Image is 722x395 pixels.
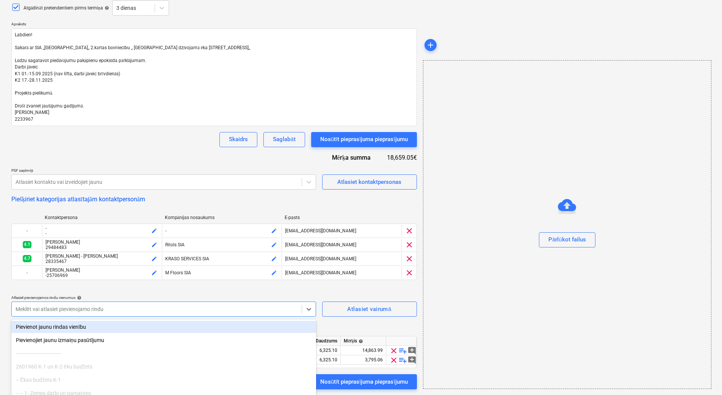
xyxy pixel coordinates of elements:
div: Kompānijas nosaukums [165,215,279,221]
span: edit [271,270,277,276]
span: edit [151,256,157,262]
button: Atlasiet vairumā [322,302,417,317]
span: [EMAIL_ADDRESS][DOMAIN_NAME] [285,242,356,247]
span: clear [405,254,414,263]
div: Saglabāt [273,134,295,144]
div: Mērķa summa [318,153,383,162]
span: playlist_add [398,346,407,355]
div: ------------------------------ [11,347,316,359]
div: Pievienojiet jaunu izmaiņu pasūtījumu [11,334,316,346]
div: 2601960 K-1 un K-2 ēku budžets [11,361,316,373]
div: Nosūtīt pieprasījuma pieprasījumu [320,377,408,387]
div: Atlasiet vairumā [347,304,391,314]
div: Atlasiet kontaktpersonas [337,177,401,187]
div: E-pasts [285,215,399,220]
div: Pārlūkot failus [423,60,711,389]
div: [PERSON_NAME] [45,267,159,273]
div: - [45,225,159,231]
div: - [165,228,279,233]
span: playlist_add [398,356,407,365]
button: Atlasiet kontaktpersonas [322,174,417,190]
span: clear [405,240,414,249]
div: Daudzums [310,336,341,346]
div: -25706969 [45,273,159,278]
span: [EMAIL_ADDRESS][DOMAIN_NAME] [285,228,356,233]
span: add_comment [407,346,417,355]
span: edit [151,242,157,248]
span: help [103,6,109,10]
button: Nosūtīt pieprasījuma pieprasījumu [311,374,417,389]
div: KRASO SERVICES SIA [165,256,279,261]
button: Piešķiriet kategorijas atlasītajām kontaktpersonām [11,196,145,203]
p: PSF saņēmēji [11,168,316,174]
div: 29484483 [45,245,159,250]
div: 6,325.10 [313,346,337,355]
div: 28335467 [45,259,159,264]
iframe: Chat Widget [684,359,722,395]
button: Saglabāt [263,132,305,147]
div: - [45,231,159,236]
div: -- Ēkas budžets K-1 [11,374,316,386]
div: 14,863.99 [344,346,383,355]
div: 3,795.06 [344,355,383,365]
span: edit [151,228,157,234]
div: - [12,267,42,279]
button: Pārlūkot failus [539,232,595,247]
span: clear [405,226,414,235]
div: Pārlūkot failus [548,235,586,244]
span: edit [271,228,277,234]
p: Apraksts [11,22,417,28]
div: [PERSON_NAME] [45,239,159,245]
span: clear [389,356,398,365]
div: Mērķis [344,336,383,346]
div: M Floors SIA [165,270,279,275]
div: Kontaktpersona [45,215,159,220]
span: add [426,40,435,50]
div: Pievienot jaunu rindas vienību [11,321,316,333]
button: Skaidrs [219,132,257,147]
button: Nosūtīt pieprasījuma pieprasījumu [311,132,417,147]
span: edit [271,242,277,248]
span: edit [271,256,277,262]
div: Atlasiet pievienojamos rindu vienumus [11,295,316,300]
span: edit [151,270,157,276]
span: help [357,339,363,344]
div: [PERSON_NAME] - [PERSON_NAME] [45,253,159,259]
div: Atgādināt pretendentiem pirms termiņa [23,5,109,11]
span: add_comment [407,356,417,365]
span: help [75,295,81,300]
textarea: Labdien! Sakarā ar SIA ,,[GEOGRAPHIC_DATA],, 2.kārtas būvniecību ,, [GEOGRAPHIC_DATA] dzīvojamā ē... [11,28,417,126]
div: Nosūtīt pieprasījuma pieprasījumu [320,134,408,144]
div: - [12,225,42,237]
span: clear [405,268,414,277]
span: 4.1 [23,241,31,248]
div: Skaidrs [229,134,248,144]
div: 6,325.10 [313,355,337,365]
div: 18,659.05€ [383,153,417,162]
span: clear [389,346,398,355]
div: Ritols SIA [165,242,279,247]
span: [EMAIL_ADDRESS][DOMAIN_NAME] [285,256,356,261]
span: [EMAIL_ADDRESS][DOMAIN_NAME] [285,270,356,275]
span: 4.7 [23,255,31,262]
